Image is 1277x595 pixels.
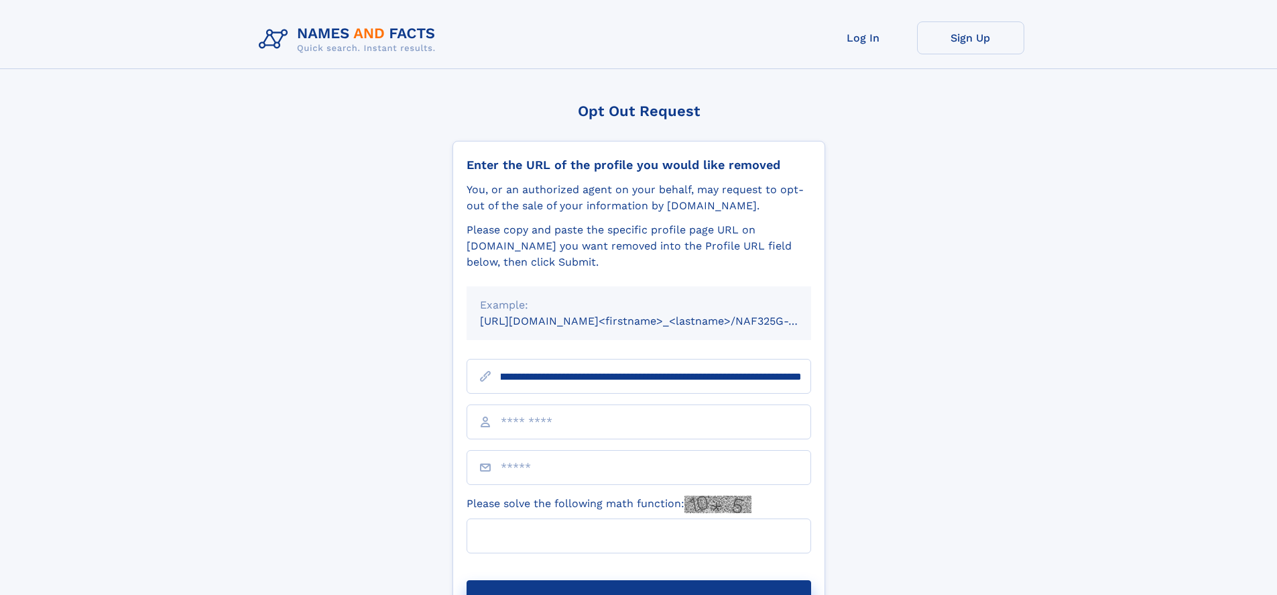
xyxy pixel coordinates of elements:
[480,297,798,313] div: Example:
[467,496,751,513] label: Please solve the following math function:
[467,182,811,214] div: You, or an authorized agent on your behalf, may request to opt-out of the sale of your informatio...
[253,21,446,58] img: Logo Names and Facts
[467,222,811,270] div: Please copy and paste the specific profile page URL on [DOMAIN_NAME] you want removed into the Pr...
[917,21,1024,54] a: Sign Up
[480,315,837,327] small: [URL][DOMAIN_NAME]<firstname>_<lastname>/NAF325G-xxxxxxxx
[467,158,811,172] div: Enter the URL of the profile you would like removed
[452,103,825,119] div: Opt Out Request
[810,21,917,54] a: Log In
